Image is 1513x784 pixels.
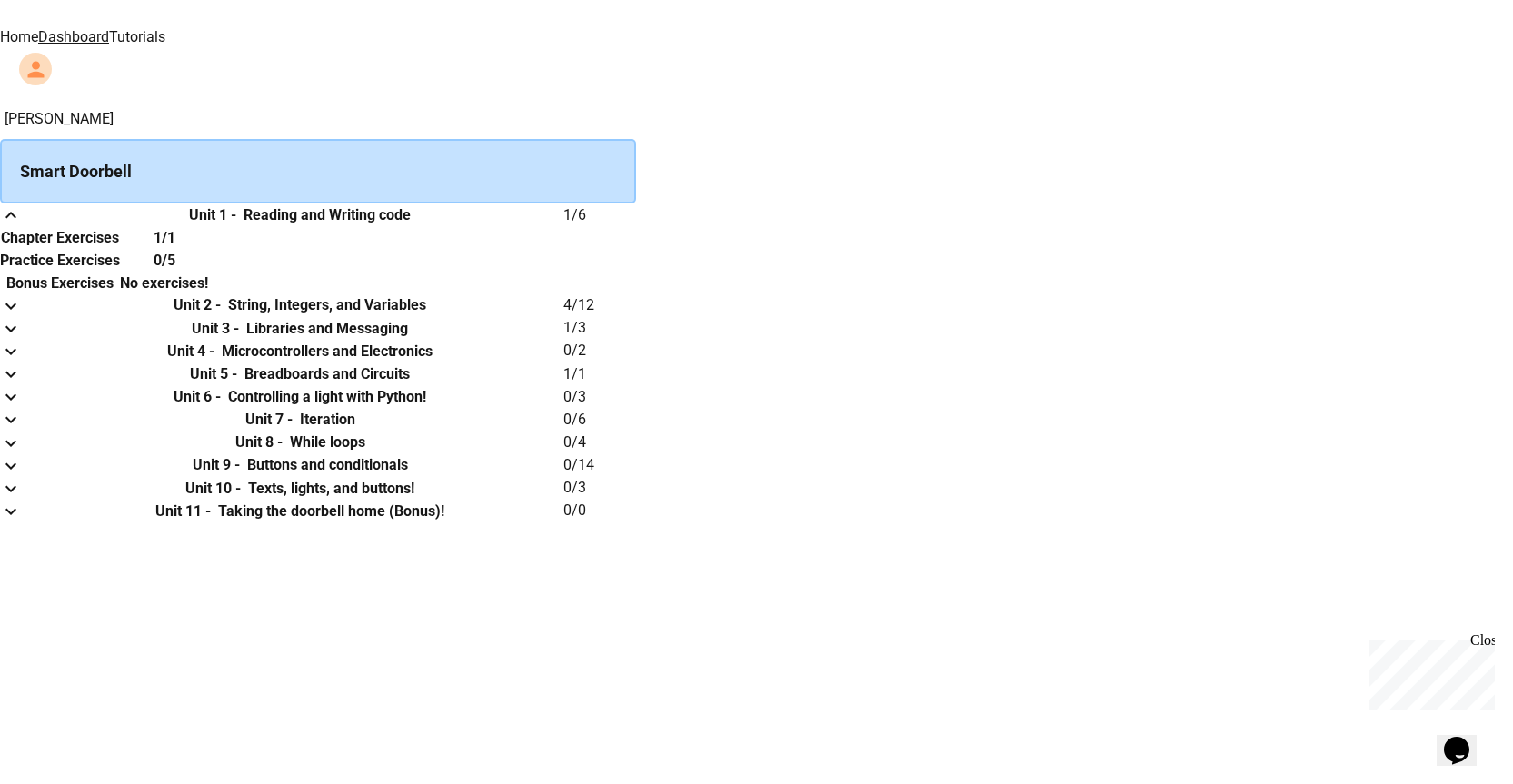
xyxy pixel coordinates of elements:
div: Chat with us now!Close [7,7,125,115]
h6: 0 / 14 [563,454,636,476]
h6: Controlling a light with Python! [228,386,426,408]
iframe: chat widget [1437,711,1495,766]
h6: 0 / 2 [563,340,636,362]
h6: 1 / 6 [563,204,636,226]
h6: Unit 10 - [185,478,241,500]
h6: Unit 3 - [192,318,239,340]
h6: Unit 11 - [155,501,211,522]
a: Tutorials [109,28,165,45]
a: Dashboard [38,28,109,45]
h6: Texts, lights, and buttons! [248,478,414,500]
h6: Chapter Exercises [1,227,119,249]
h6: Buttons and conditionals [247,454,408,476]
h6: 0 / 6 [563,409,636,431]
h6: Unit 1 - [189,204,236,226]
h6: Bonus Exercises [6,273,114,294]
h6: [PERSON_NAME] [5,108,636,130]
h6: 4 / 12 [563,294,636,316]
h6: String, Integers, and Variables [228,294,426,316]
h6: Taking the doorbell home (Bonus)! [218,501,444,522]
h6: 1 / 1 [563,363,636,385]
h6: Reading and Writing code [244,204,411,226]
iframe: chat widget [1362,632,1495,710]
h6: Breadboards and Circuits [244,363,410,385]
h6: Unit 8 - [235,432,283,453]
h6: Unit 6 - [174,386,221,408]
h6: 1 / 3 [563,317,636,339]
h6: 0 / 4 [563,432,636,453]
h6: Unit 4 - [167,341,214,362]
h6: Iteration [300,409,355,431]
h6: Unit 9 - [193,454,240,476]
h6: 0 / 3 [563,386,636,408]
h6: 0/5 [154,250,175,272]
h6: Unit 5 - [190,363,237,385]
h6: 0 / 0 [563,500,636,521]
h6: Microcontrollers and Electronics [222,341,433,362]
h6: Unit 2 - [174,294,221,316]
h6: Unit 7 - [245,409,293,431]
h6: 0 / 3 [563,477,636,499]
h6: No exercises! [120,273,208,294]
h6: While loops [290,432,365,453]
h6: 1/1 [154,227,175,249]
h6: Libraries and Messaging [246,318,408,340]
